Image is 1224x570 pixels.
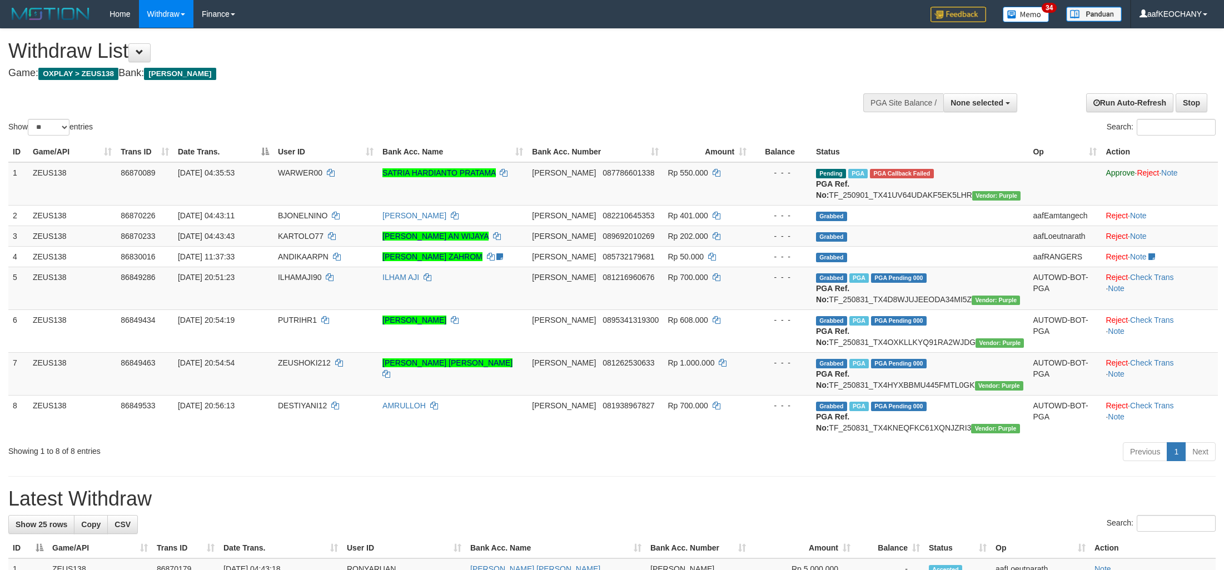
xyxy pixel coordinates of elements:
[121,252,155,261] span: 86830016
[975,381,1023,391] span: Vendor URL: https://trx4.1velocity.biz
[1028,226,1101,246] td: aafLoeutnarath
[532,168,596,177] span: [PERSON_NAME]
[1003,7,1049,22] img: Button%20Memo.svg
[178,273,235,282] span: [DATE] 20:51:23
[342,538,466,558] th: User ID: activate to sort column ascending
[28,267,116,309] td: ZEUS138
[219,538,342,558] th: Date Trans.: activate to sort column ascending
[871,316,927,326] span: PGA Pending
[278,273,322,282] span: ILHAMAJI90
[816,359,847,368] span: Grabbed
[931,7,986,22] img: Feedback.jpg
[8,246,28,267] td: 4
[755,231,807,242] div: - - -
[1101,352,1218,395] td: · ·
[755,357,807,368] div: - - -
[976,338,1024,348] span: Vendor URL: https://trx4.1velocity.biz
[121,316,155,324] span: 86849434
[28,352,116,395] td: ZEUS138
[816,412,849,432] b: PGA Ref. No:
[121,168,155,177] span: 86870089
[528,142,663,162] th: Bank Acc. Number: activate to sort column ascending
[1066,7,1122,22] img: panduan.png
[8,205,28,226] td: 2
[924,538,991,558] th: Status: activate to sort column ascending
[8,538,48,558] th: ID: activate to sort column descending
[603,168,654,177] span: Copy 087786601338 to clipboard
[1108,412,1125,421] a: Note
[382,316,446,324] a: [PERSON_NAME]
[1130,211,1147,220] a: Note
[8,395,28,438] td: 8
[812,142,1028,162] th: Status
[121,273,155,282] span: 86849286
[8,68,805,79] h4: Game: Bank:
[28,395,116,438] td: ZEUS138
[646,538,750,558] th: Bank Acc. Number: activate to sort column ascending
[1130,316,1174,324] a: Check Trans
[1106,211,1128,220] a: Reject
[173,142,273,162] th: Date Trans.: activate to sort column descending
[943,93,1017,112] button: None selected
[278,401,327,410] span: DESTIYANI12
[16,520,67,529] span: Show 25 rows
[848,169,868,178] span: Marked by aafchomsokheang
[378,142,528,162] th: Bank Acc. Name: activate to sort column ascending
[1101,395,1218,438] td: · ·
[812,162,1028,206] td: TF_250901_TX41UV64UDAKF5EK5LHR
[532,252,596,261] span: [PERSON_NAME]
[1123,442,1167,461] a: Previous
[849,316,869,326] span: Marked by aafRornrotha
[1106,168,1135,177] a: Approve
[668,358,714,367] span: Rp 1.000.000
[8,162,28,206] td: 1
[81,520,101,529] span: Copy
[603,401,654,410] span: Copy 081938967827 to clipboard
[28,205,116,226] td: ZEUS138
[532,316,596,324] span: [PERSON_NAME]
[1028,267,1101,309] td: AUTOWD-BOT-PGA
[1106,252,1128,261] a: Reject
[816,284,849,304] b: PGA Ref. No:
[972,191,1021,201] span: Vendor URL: https://trx4.1velocity.biz
[871,402,927,411] span: PGA Pending
[816,369,849,389] b: PGA Ref. No:
[8,267,28,309] td: 5
[28,309,116,352] td: ZEUS138
[178,401,235,410] span: [DATE] 20:56:13
[1028,352,1101,395] td: AUTOWD-BOT-PGA
[870,169,933,178] span: PGA Error
[816,179,849,199] b: PGA Ref. No:
[28,162,116,206] td: ZEUS138
[8,488,1216,510] h1: Latest Withdraw
[816,169,846,178] span: Pending
[1101,226,1218,246] td: ·
[1108,369,1125,378] a: Note
[603,232,654,241] span: Copy 089692010269 to clipboard
[1090,538,1216,558] th: Action
[1028,246,1101,267] td: aafRANGERS
[178,232,235,241] span: [DATE] 04:43:43
[1137,515,1216,532] input: Search:
[849,273,869,283] span: Marked by aafRornrotha
[48,538,152,558] th: Game/API: activate to sort column ascending
[755,314,807,326] div: - - -
[750,538,855,558] th: Amount: activate to sort column ascending
[178,252,235,261] span: [DATE] 11:37:33
[121,358,155,367] span: 86849463
[8,226,28,246] td: 3
[1167,442,1186,461] a: 1
[816,316,847,326] span: Grabbed
[273,142,378,162] th: User ID: activate to sort column ascending
[1130,232,1147,241] a: Note
[1108,284,1125,293] a: Note
[8,142,28,162] th: ID
[532,401,596,410] span: [PERSON_NAME]
[466,538,646,558] th: Bank Acc. Name: activate to sort column ascending
[532,232,596,241] span: [PERSON_NAME]
[812,395,1028,438] td: TF_250831_TX4KNEQFKC61XQNJZRI3
[1101,246,1218,267] td: ·
[1028,309,1101,352] td: AUTOWD-BOT-PGA
[8,352,28,395] td: 7
[121,232,155,241] span: 86870233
